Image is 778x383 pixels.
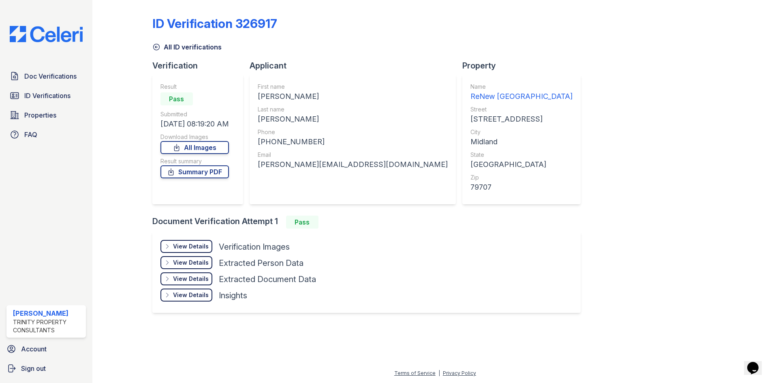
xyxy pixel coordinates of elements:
div: Result summary [160,157,229,165]
div: Name [470,83,573,91]
div: Verification [152,60,250,71]
div: Applicant [250,60,462,71]
a: FAQ [6,126,86,143]
div: [PERSON_NAME] [258,113,448,125]
a: Doc Verifications [6,68,86,84]
div: Submitted [160,110,229,118]
div: Extracted Document Data [219,274,316,285]
span: FAQ [24,130,37,139]
div: City [470,128,573,136]
div: [STREET_ADDRESS] [470,113,573,125]
div: Result [160,83,229,91]
div: | [438,370,440,376]
a: All Images [160,141,229,154]
div: Insights [219,290,247,301]
div: State [470,151,573,159]
div: Extracted Person Data [219,257,304,269]
a: ID Verifications [6,88,86,104]
a: All ID verifications [152,42,222,52]
div: View Details [173,259,209,267]
a: Sign out [3,360,89,377]
div: Midland [470,136,573,148]
div: [GEOGRAPHIC_DATA] [470,159,573,170]
div: Trinity Property Consultants [13,318,83,334]
span: Sign out [21,364,46,373]
div: Email [258,151,448,159]
div: [PHONE_NUMBER] [258,136,448,148]
div: Pass [286,216,318,229]
div: View Details [173,275,209,283]
a: Account [3,341,89,357]
div: Street [470,105,573,113]
a: Properties [6,107,86,123]
div: [PERSON_NAME][EMAIL_ADDRESS][DOMAIN_NAME] [258,159,448,170]
div: Document Verification Attempt 1 [152,216,587,229]
div: [DATE] 08:19:20 AM [160,118,229,130]
div: Property [462,60,587,71]
iframe: chat widget [744,351,770,375]
span: Doc Verifications [24,71,77,81]
a: Summary PDF [160,165,229,178]
span: Account [21,344,47,354]
div: [PERSON_NAME] [258,91,448,102]
div: Zip [470,173,573,182]
div: View Details [173,242,209,250]
a: Privacy Policy [443,370,476,376]
a: Terms of Service [394,370,436,376]
div: Download Images [160,133,229,141]
div: [PERSON_NAME] [13,308,83,318]
div: Phone [258,128,448,136]
div: ID Verification 326917 [152,16,277,31]
div: Pass [160,92,193,105]
a: Name ReNew [GEOGRAPHIC_DATA] [470,83,573,102]
div: First name [258,83,448,91]
div: View Details [173,291,209,299]
span: ID Verifications [24,91,71,101]
div: Verification Images [219,241,290,252]
div: Last name [258,105,448,113]
div: ReNew [GEOGRAPHIC_DATA] [470,91,573,102]
img: CE_Logo_Blue-a8612792a0a2168367f1c8372b55b34899dd931a85d93a1a3d3e32e68fde9ad4.png [3,26,89,42]
span: Properties [24,110,56,120]
div: 79707 [470,182,573,193]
